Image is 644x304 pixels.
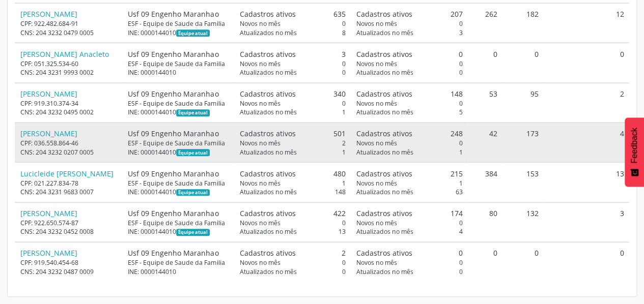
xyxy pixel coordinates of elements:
span: Novos no mês [356,219,397,227]
span: Atualizados no mês [240,227,297,236]
a: [PERSON_NAME] [20,248,77,258]
span: Novos no mês [240,59,281,68]
span: Cadastros ativos [240,128,296,139]
span: Novos no mês [356,19,397,28]
div: Usf 09 Engenho Maranhao [128,248,229,258]
td: 0 [468,43,503,82]
div: CPF: 922.482.684-91 [20,19,118,28]
td: 132 [503,202,544,242]
div: 63 [356,188,463,196]
div: 0 [356,68,463,77]
div: INE: 0000144010 [128,267,229,276]
div: 0 [356,139,463,147]
div: 0 [240,219,346,227]
td: 12 [544,3,629,43]
span: Atualizados no mês [240,267,297,276]
div: 1 [240,148,346,157]
span: Esta é a equipe atual deste Agente [176,109,209,116]
td: 2 [544,83,629,123]
td: 262 [468,3,503,43]
div: CNS: 204 3231 9683 0007 [20,188,118,196]
span: Cadastros ativos [356,208,412,219]
a: [PERSON_NAME] [20,129,77,138]
div: 480 [240,168,346,179]
div: CPF: 919.540.454-68 [20,258,118,267]
div: Usf 09 Engenho Maranhao [128,128,229,139]
div: INE: 0000144010 [128,148,229,157]
td: 0 [544,43,629,82]
div: ESF - Equipe de Saude da Familia [128,99,229,108]
span: Cadastros ativos [240,248,296,258]
div: 0 [240,59,346,68]
div: CNS: 204 3232 0479 0005 [20,28,118,37]
a: [PERSON_NAME] [20,208,77,218]
div: 3 [356,28,463,37]
td: 4 [544,123,629,162]
span: Cadastros ativos [240,88,296,99]
div: CPF: 051.325.534-60 [20,59,118,68]
span: Novos no mês [240,139,281,147]
span: Atualizados no mês [356,148,413,157]
div: INE: 0000144010 [128,108,229,116]
td: 0 [503,43,544,82]
span: Atualizados no mês [356,28,413,37]
div: ESF - Equipe de Saude da Familia [128,179,229,188]
button: Feedback - Mostrar pesquisa [625,117,644,187]
div: INE: 0000144010 [128,227,229,236]
td: 3 [544,202,629,242]
span: Esta é a equipe atual deste Agente [176,229,209,236]
span: Cadastros ativos [240,168,296,179]
div: CPF: 036.558.864-46 [20,139,118,147]
span: Cadastros ativos [240,208,296,219]
td: 95 [503,83,544,123]
a: [PERSON_NAME] [20,9,77,19]
div: ESF - Equipe de Saude da Familia [128,258,229,267]
a: Lucicleide [PERSON_NAME] [20,169,114,178]
span: Esta é a equipe atual deste Agente [176,149,209,156]
span: Novos no mês [240,219,281,227]
span: Esta é a equipe atual deste Agente [176,189,209,196]
span: Esta é a equipe atual deste Agente [176,29,209,37]
div: CPF: 021.227.834-78 [20,179,118,188]
td: 53 [468,83,503,123]
span: Atualizados no mês [356,68,413,77]
span: Feedback [630,128,639,163]
span: Cadastros ativos [356,49,412,59]
div: 0 [240,99,346,108]
div: 0 [240,267,346,276]
div: 0 [240,19,346,28]
div: INE: 0000144010 [128,188,229,196]
div: 148 [240,188,346,196]
td: 13 [544,162,629,202]
span: Atualizados no mês [240,28,297,37]
span: Atualizados no mês [356,227,413,236]
div: 8 [240,28,346,37]
div: INE: 0000144010 [128,68,229,77]
div: 174 [356,208,463,219]
span: Atualizados no mês [240,148,297,157]
div: 207 [356,9,463,19]
span: Cadastros ativos [356,168,412,179]
span: Novos no mês [240,99,281,108]
div: CNS: 204 3232 0495 0002 [20,108,118,116]
div: 0 [356,99,463,108]
div: 0 [356,59,463,68]
div: 148 [356,88,463,99]
td: 80 [468,202,503,242]
div: 0 [356,258,463,267]
span: Novos no mês [356,179,397,188]
span: Cadastros ativos [356,248,412,258]
span: Cadastros ativos [240,49,296,59]
div: 0 [356,49,463,59]
span: Atualizados no mês [240,108,297,116]
div: 0 [240,68,346,77]
div: 215 [356,168,463,179]
div: CNS: 204 3231 9993 0002 [20,68,118,77]
span: Cadastros ativos [356,9,412,19]
div: CNS: 204 3232 0207 0005 [20,148,118,157]
div: 2 [240,248,346,258]
div: 1 [356,179,463,188]
div: 635 [240,9,346,19]
div: 501 [240,128,346,139]
div: ESF - Equipe de Saude da Familia [128,219,229,227]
